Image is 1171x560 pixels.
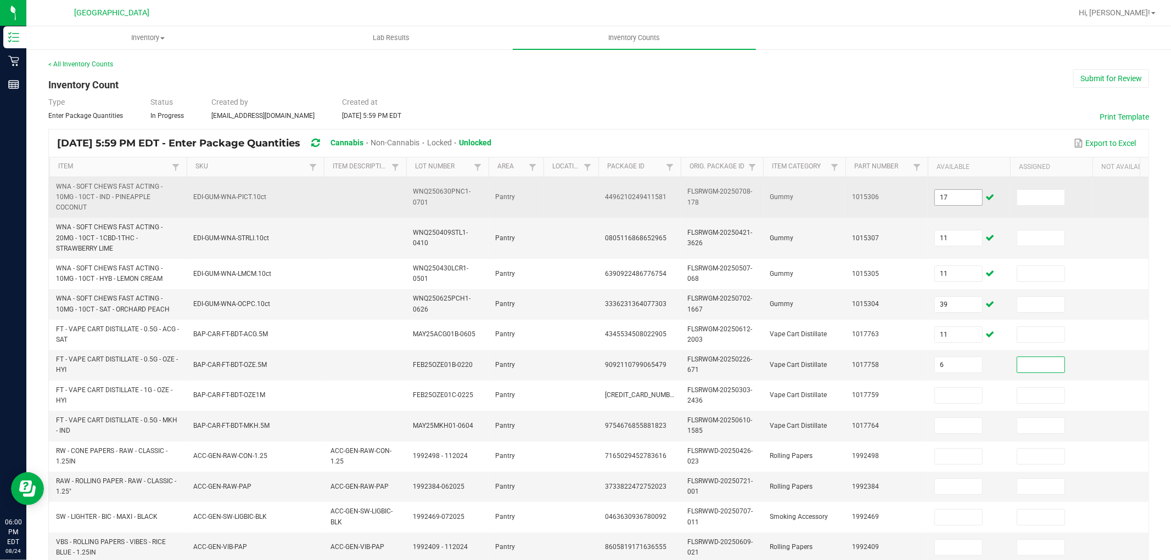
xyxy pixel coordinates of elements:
[852,483,879,490] span: 1992384
[1073,69,1149,88] button: Submit for Review
[581,160,594,174] a: Filter
[75,8,150,18] span: [GEOGRAPHIC_DATA]
[193,452,267,460] span: ACC-GEN-RAW-CON-1.25
[1010,157,1092,177] th: Assigned
[48,79,119,90] span: Inventory Count
[687,355,752,374] span: FLSRWGM-20250226-671
[57,133,500,154] div: [DATE] 5:59 PM EDT - Enter Package Quantities
[594,33,675,43] span: Inventory Counts
[687,325,752,343] span: FLSRWGM-20250612-2003
[495,483,515,490] span: Pantry
[495,543,515,551] span: Pantry
[605,270,666,278] span: 6390922486776754
[48,60,113,68] a: < All Inventory Counts
[770,452,813,460] span: Rolling Papers
[193,543,247,551] span: ACC-GEN-VIB-PAP
[413,330,475,338] span: MAY25ACG01B-0605
[56,183,163,211] span: WNA - SOFT CHEWS FAST ACTING - 10MG - 10CT - IND - PINEAPPLE COCONUT
[413,543,468,551] span: 1992409 - 112024
[605,483,666,490] span: 3733822472752023
[828,160,841,174] a: Filter
[495,391,515,399] span: Pantry
[1079,8,1150,17] span: Hi, [PERSON_NAME]!
[605,543,666,551] span: 8605819171636555
[605,513,666,521] span: 0463630936780092
[1071,134,1139,152] button: Export to Excel
[605,452,666,460] span: 7165029452783616
[852,300,879,308] span: 1015304
[605,193,666,201] span: 4496210249411581
[526,160,539,174] a: Filter
[26,26,270,49] a: Inventory
[687,477,753,495] span: FLSRWWD-20250721-001
[495,330,515,338] span: Pantry
[687,188,752,206] span: FLSRWGM-20250708-178
[56,447,167,465] span: RW - CONE PAPERS - RAW - CLASSIC - 1.25IN
[413,295,470,313] span: WNQ250625PCH1-0626
[413,452,468,460] span: 1992498 - 112024
[169,160,182,174] a: Filter
[690,162,745,171] a: Orig. Package IdSortable
[605,330,666,338] span: 4345534508022905
[770,300,793,308] span: Gummy
[193,330,268,338] span: BAP-CAR-FT-BDT-ACG.5M
[495,234,515,242] span: Pantry
[770,513,828,521] span: Smoking Accessory
[56,223,163,252] span: WNA - SOFT CHEWS FAST ACTING - 20MG - 10CT - 1CBD-1THC - STRAWBERRY LIME
[427,138,452,147] span: Locked
[413,422,473,429] span: MAY25MKH01-0604
[27,33,269,43] span: Inventory
[770,193,793,201] span: Gummy
[513,26,756,49] a: Inventory Counts
[413,361,473,369] span: FEB25OZE01B-0220
[5,517,21,547] p: 06:00 PM EDT
[193,193,266,201] span: EDI-GUM-WNA-PICT.10ct
[330,483,389,490] span: ACC-GEN-RAW-PAP
[413,229,468,247] span: WNQ250409STL1-0410
[770,483,813,490] span: Rolling Papers
[371,138,419,147] span: Non-Cannabis
[358,33,424,43] span: Lab Results
[342,98,378,106] span: Created at
[495,361,515,369] span: Pantry
[150,112,184,120] span: In Progress
[333,162,388,171] a: Item DescriptionSortable
[56,355,178,374] span: FT - VAPE CART DISTILLATE - 0.5G - OZE - HYI
[852,543,879,551] span: 1992409
[687,538,753,556] span: FLSRWWD-20250609-021
[687,447,753,465] span: FLSRWWD-20250426-023
[852,234,879,242] span: 1015307
[663,160,676,174] a: Filter
[852,422,879,429] span: 1017764
[471,160,484,174] a: Filter
[193,391,265,399] span: BAP-CAR-FT-BDT-OZE1M
[56,513,158,521] span: SW - LIGHTER - BIC - MAXI - BLACK
[495,513,515,521] span: Pantry
[459,138,491,147] span: Unlocked
[770,270,793,278] span: Gummy
[56,538,166,556] span: VBS - ROLLING PAPERS - VIBES - RICE BLUE - 1.25IN
[770,391,827,399] span: Vape Cart Distillate
[8,32,19,43] inline-svg: Inventory
[770,543,813,551] span: Rolling Papers
[193,422,270,429] span: BAP-CAR-FT-BDT-MKH.5M
[852,452,879,460] span: 1992498
[687,386,752,404] span: FLSRWGM-20250303-2436
[5,547,21,555] p: 08/24
[910,160,923,174] a: Filter
[11,472,44,505] iframe: Resource center
[415,162,470,171] a: Lot NumberSortable
[56,416,177,434] span: FT - VAPE CART DISTILLATE - 0.5G - MKH - IND
[58,162,169,171] a: ItemSortable
[270,26,513,49] a: Lab Results
[330,138,363,147] span: Cannabis
[193,513,267,521] span: ACC-GEN-SW-LIGBIC-BLK
[56,386,172,404] span: FT - VAPE CART DISTILLATE - 1G - OZE - HYI
[495,300,515,308] span: Pantry
[8,55,19,66] inline-svg: Retail
[687,295,752,313] span: FLSRWGM-20250702-1667
[495,422,515,429] span: Pantry
[330,507,393,525] span: ACC-GEN-SW-LIGBIC-BLK
[8,79,19,90] inline-svg: Reports
[770,234,793,242] span: Gummy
